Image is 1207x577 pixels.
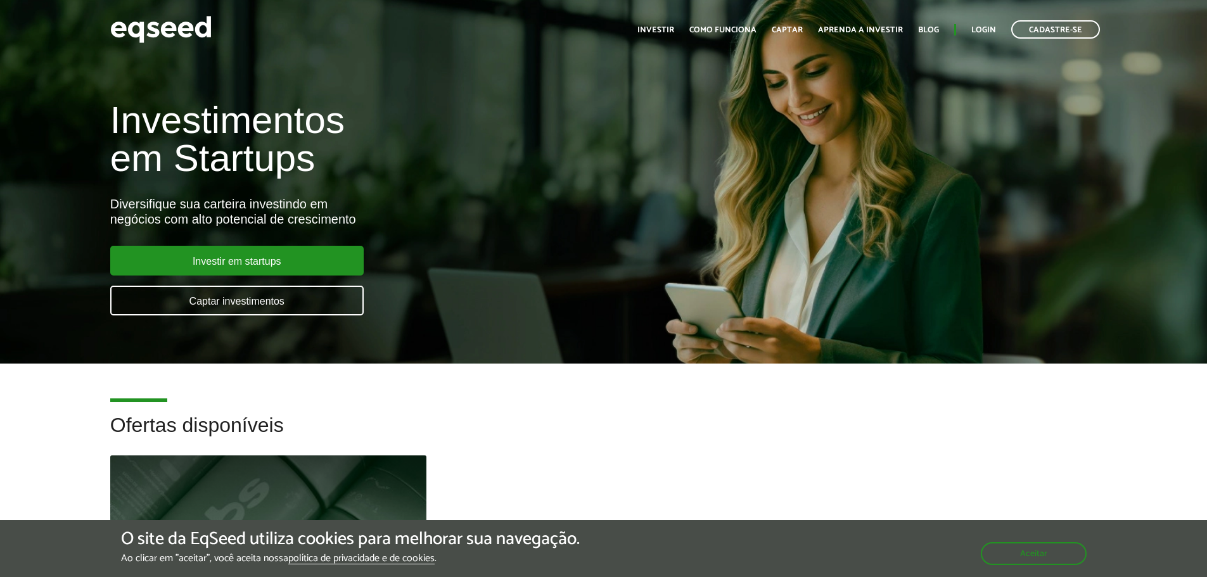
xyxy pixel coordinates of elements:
[121,552,580,564] p: Ao clicar em "aceitar", você aceita nossa .
[971,26,996,34] a: Login
[981,542,1087,565] button: Aceitar
[818,26,903,34] a: Aprenda a investir
[689,26,757,34] a: Como funciona
[110,13,212,46] img: EqSeed
[288,554,435,564] a: política de privacidade e de cookies
[637,26,674,34] a: Investir
[110,101,695,177] h1: Investimentos em Startups
[110,286,364,315] a: Captar investimentos
[110,414,1097,455] h2: Ofertas disponíveis
[1011,20,1100,39] a: Cadastre-se
[918,26,939,34] a: Blog
[110,246,364,276] a: Investir em startups
[121,529,580,549] h5: O site da EqSeed utiliza cookies para melhorar sua navegação.
[772,26,803,34] a: Captar
[110,196,695,227] div: Diversifique sua carteira investindo em negócios com alto potencial de crescimento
